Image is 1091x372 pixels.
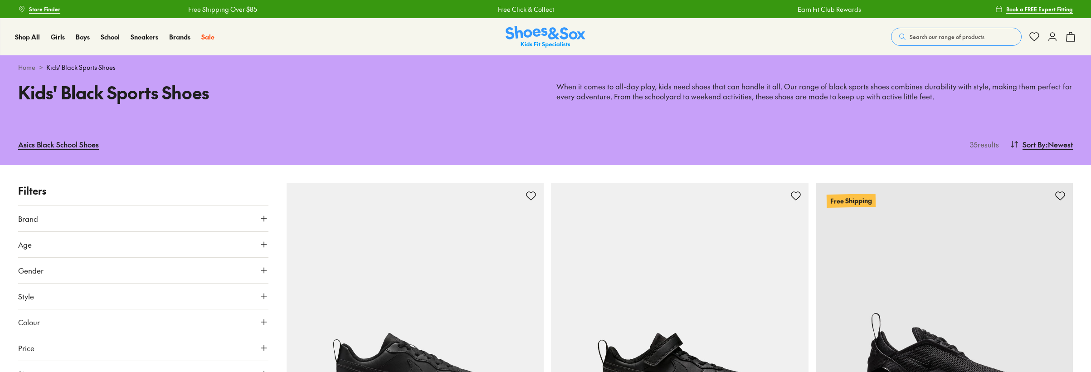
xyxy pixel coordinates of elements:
[51,32,65,42] a: Girls
[188,5,257,14] a: Free Shipping Over $85
[506,26,585,48] img: SNS_Logo_Responsive.svg
[46,63,116,72] span: Kids' Black Sports Shoes
[76,32,90,42] a: Boys
[18,206,268,231] button: Brand
[995,1,1073,17] a: Book a FREE Expert Fitting
[966,139,999,150] p: 35 results
[18,317,40,328] span: Colour
[201,32,214,42] a: Sale
[497,5,553,14] a: Free Click & Collect
[1006,5,1073,13] span: Book a FREE Expert Fitting
[18,343,34,353] span: Price
[18,79,535,105] h1: Kids' Black Sports Shoes
[506,26,585,48] a: Shoes & Sox
[18,183,268,198] p: Filters
[76,32,90,41] span: Boys
[891,28,1022,46] button: Search our range of products
[18,239,32,250] span: Age
[556,82,1073,102] p: When it comes to all-day play, kids need shoes that can handle it all. Our range of black sports ...
[18,309,268,335] button: Colour
[1010,134,1073,154] button: Sort By:Newest
[18,232,268,257] button: Age
[18,258,268,283] button: Gender
[169,32,190,41] span: Brands
[18,291,34,302] span: Style
[1023,139,1046,150] span: Sort By
[797,5,860,14] a: Earn Fit Club Rewards
[29,5,60,13] span: Store Finder
[18,134,99,154] a: Asics Black School Shoes
[18,265,44,276] span: Gender
[15,32,40,42] a: Shop All
[18,63,35,72] a: Home
[131,32,158,42] a: Sneakers
[131,32,158,41] span: Sneakers
[18,284,268,309] button: Style
[18,335,268,361] button: Price
[101,32,120,41] span: School
[1046,139,1073,150] span: : Newest
[51,32,65,41] span: Girls
[910,33,984,41] span: Search our range of products
[201,32,214,41] span: Sale
[18,63,1073,72] div: >
[15,32,40,41] span: Shop All
[18,213,38,224] span: Brand
[826,194,875,208] p: Free Shipping
[101,32,120,42] a: School
[18,1,60,17] a: Store Finder
[169,32,190,42] a: Brands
